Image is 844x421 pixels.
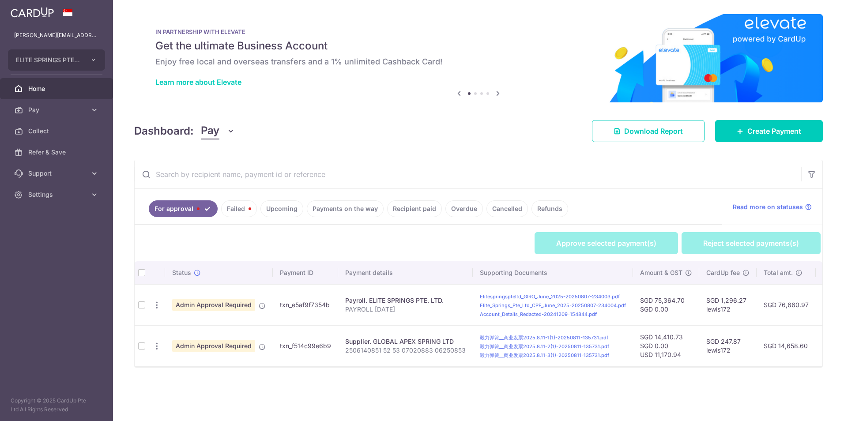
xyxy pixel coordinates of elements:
div: Payroll. ELITE SPRINGS PTE. LTD. [345,296,466,305]
button: ELITE SPRINGS PTE. LTD. [8,49,105,71]
a: Overdue [445,200,483,217]
td: txn_f514c99e6b9 [273,325,338,366]
span: Pay [28,105,87,114]
span: Total amt. [764,268,793,277]
span: Home [28,84,87,93]
td: SGD 247.87 lewis172 [699,325,757,366]
th: Payment ID [273,261,338,284]
a: Cancelled [486,200,528,217]
a: Create Payment [715,120,823,142]
td: txn_e5af9f7354b [273,284,338,325]
a: Upcoming [260,200,303,217]
td: SGD 14,658.60 [757,325,816,366]
span: Status [172,268,191,277]
th: Payment details [338,261,473,284]
span: Pay [201,123,219,139]
p: IN PARTNERSHIP WITH ELEVATE [155,28,802,35]
span: Download Report [624,126,683,136]
span: Read more on statuses [733,203,803,211]
a: Recipient paid [387,200,442,217]
a: For approval [149,200,218,217]
span: CardUp fee [706,268,740,277]
span: Admin Approval Required [172,299,255,311]
h4: Dashboard: [134,123,194,139]
span: Refer & Save [28,148,87,157]
a: Download Report [592,120,705,142]
td: SGD 75,364.70 SGD 0.00 [633,284,699,325]
span: Create Payment [747,126,801,136]
button: Pay [201,123,235,139]
td: SGD 14,410.73 SGD 0.00 USD 11,170.94 [633,325,699,366]
p: [PERSON_NAME][EMAIL_ADDRESS][DOMAIN_NAME] [14,31,99,40]
a: 毅力弹簧__商业发票2025.8.11-3(1)-20250811-135731.pdf [480,352,609,358]
a: Read more on statuses [733,203,812,211]
span: Support [28,169,87,178]
div: Supplier. GLOBAL APEX SPRING LTD [345,337,466,346]
h6: Enjoy free local and overseas transfers and a 1% unlimited Cashback Card! [155,56,802,67]
span: Admin Approval Required [172,340,255,352]
a: Account_Details_Redacted-20241209-154844.pdf [480,311,597,317]
a: Payments on the way [307,200,384,217]
input: Search by recipient name, payment id or reference [135,160,801,188]
img: CardUp [11,7,54,18]
a: Elite_Springs_Pte_Ltd_CPF_June_2025-20250807-234004.pdf [480,302,626,308]
a: Learn more about Elevate [155,78,241,86]
a: 毅力弹簧__商业发票2025.8.11-1(1)-20250811-135731.pdf [480,335,608,341]
span: ELITE SPRINGS PTE. LTD. [16,56,81,64]
span: Amount & GST [640,268,682,277]
p: PAYROLL [DATE] [345,305,466,314]
a: Elitespringspteltd_GIRO_June_2025-20250807-234003.pdf [480,293,620,300]
th: Supporting Documents [473,261,633,284]
td: SGD 76,660.97 [757,284,816,325]
span: Settings [28,190,87,199]
h5: Get the ultimate Business Account [155,39,802,53]
a: Failed [221,200,257,217]
p: 2506140851 52 53 07020883 06250853 [345,346,466,355]
span: Collect [28,127,87,135]
a: Refunds [531,200,568,217]
td: SGD 1,296.27 lewis172 [699,284,757,325]
a: 毅力弹簧__商业发票2025.8.11-2(1)-20250811-135731.pdf [480,343,609,350]
img: Renovation banner [134,14,823,102]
